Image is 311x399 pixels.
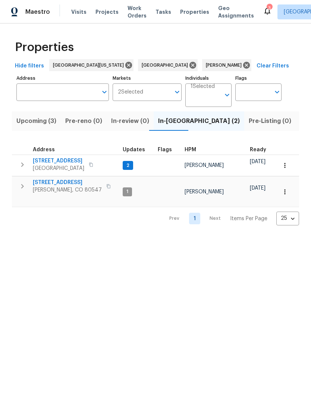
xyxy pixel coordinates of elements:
span: Geo Assignments [218,4,254,19]
span: Flags [158,147,172,152]
span: Tasks [155,9,171,15]
label: Address [16,76,109,80]
span: Visits [71,8,87,16]
div: 25 [276,209,299,228]
p: Items Per Page [230,215,267,222]
div: [GEOGRAPHIC_DATA][US_STATE] [49,59,133,71]
div: Earliest renovation start date (first business day after COE or Checkout) [250,147,273,152]
span: Clear Filters [257,61,289,71]
span: In-[GEOGRAPHIC_DATA] (2) [158,116,240,126]
span: [STREET_ADDRESS] [33,179,102,186]
span: 1 Selected [191,83,215,90]
span: [PERSON_NAME] [185,163,224,168]
span: [PERSON_NAME], CO 80547 [33,186,102,194]
span: 1 [123,189,131,195]
span: [GEOGRAPHIC_DATA] [142,61,191,69]
button: Open [172,87,182,97]
span: Maestro [25,8,50,16]
span: Address [33,147,55,152]
span: Work Orders [128,4,147,19]
button: Clear Filters [254,59,292,73]
button: Open [272,87,282,97]
span: Properties [180,8,209,16]
label: Individuals [185,76,232,80]
span: [DATE] [250,159,266,164]
span: Updates [123,147,145,152]
span: Properties [15,44,74,51]
span: Ready [250,147,266,152]
span: [PERSON_NAME] [206,61,245,69]
span: 2 [123,162,132,169]
div: [GEOGRAPHIC_DATA] [138,59,198,71]
span: [GEOGRAPHIC_DATA] [33,165,84,172]
span: Pre-reno (0) [65,116,102,126]
span: Pre-Listing (0) [249,116,291,126]
span: [STREET_ADDRESS] [33,157,84,165]
label: Markets [113,76,182,80]
span: Upcoming (3) [16,116,56,126]
button: Open [222,90,232,100]
span: [GEOGRAPHIC_DATA][US_STATE] [53,61,127,69]
span: Projects [95,8,119,16]
nav: Pagination Navigation [162,212,299,225]
button: Open [99,87,110,97]
div: 3 [267,4,272,12]
span: In-review (0) [111,116,149,126]
span: [PERSON_NAME] [185,189,224,194]
span: [DATE] [250,186,266,191]
a: Goto page 1 [189,213,200,224]
span: HPM [185,147,196,152]
button: Hide filters [12,59,47,73]
span: Hide filters [15,61,44,71]
label: Flags [235,76,282,80]
div: [PERSON_NAME] [202,59,251,71]
span: 2 Selected [118,89,143,95]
